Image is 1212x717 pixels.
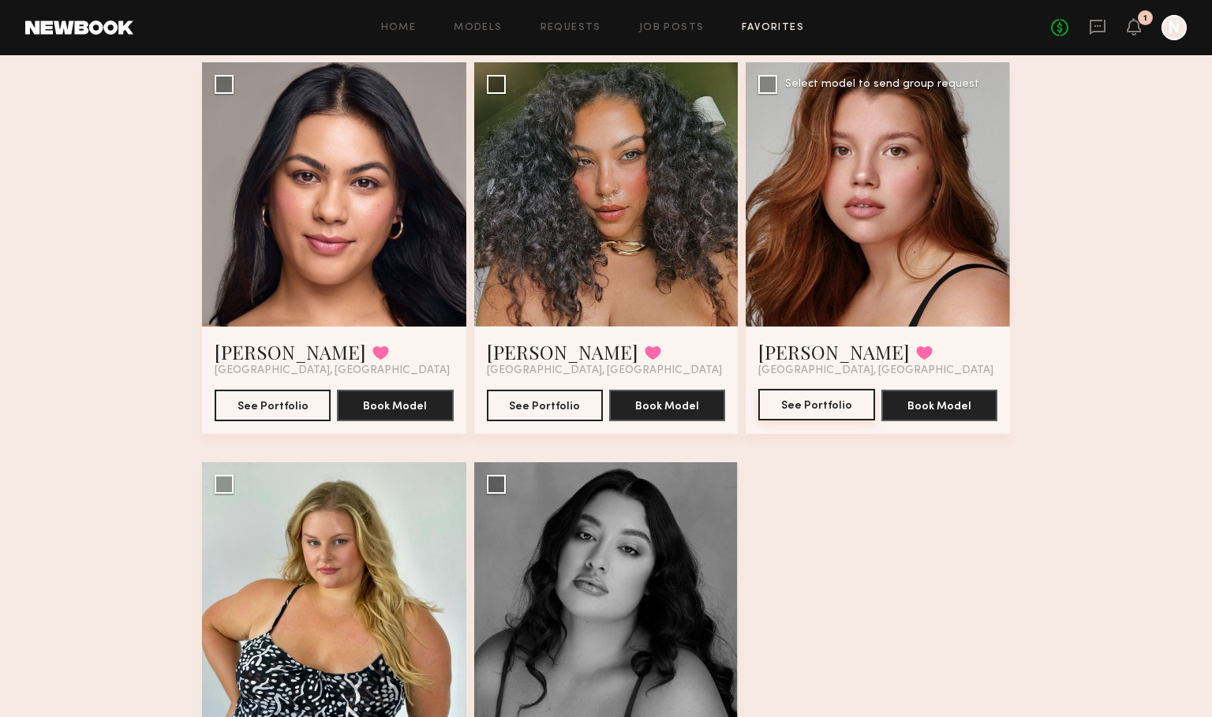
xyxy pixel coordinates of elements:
[215,364,450,377] span: [GEOGRAPHIC_DATA], [GEOGRAPHIC_DATA]
[758,389,874,420] button: See Portfolio
[541,23,601,33] a: Requests
[215,390,331,421] button: See Portfolio
[758,390,874,421] a: See Portfolio
[487,364,722,377] span: [GEOGRAPHIC_DATA], [GEOGRAPHIC_DATA]
[742,23,804,33] a: Favorites
[881,398,997,412] a: Book Model
[639,23,705,33] a: Job Posts
[454,23,502,33] a: Models
[487,339,638,364] a: [PERSON_NAME]
[337,398,453,412] a: Book Model
[1161,15,1187,40] a: N
[758,339,910,364] a: [PERSON_NAME]
[609,398,725,412] a: Book Model
[337,390,453,421] button: Book Model
[758,364,993,377] span: [GEOGRAPHIC_DATA], [GEOGRAPHIC_DATA]
[215,339,366,364] a: [PERSON_NAME]
[487,390,603,421] button: See Portfolio
[381,23,417,33] a: Home
[609,390,725,421] button: Book Model
[881,390,997,421] button: Book Model
[1143,14,1147,23] div: 1
[785,79,979,90] div: Select model to send group request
